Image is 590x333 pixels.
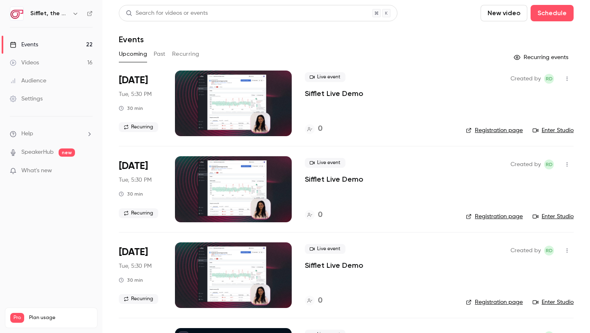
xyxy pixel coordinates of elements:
img: Sifflet, the AI-augmented data observability platform built for data teams with business users in... [10,7,23,20]
span: [DATE] [119,246,148,259]
div: Nov 11 Tue, 5:30 PM (Europe/Paris) [119,242,162,308]
a: 0 [305,210,322,221]
h1: Events [119,34,144,44]
div: Oct 28 Tue, 5:30 PM (Europe/Paris) [119,156,162,222]
iframe: Noticeable Trigger [83,167,93,175]
h4: 0 [318,123,322,135]
a: 0 [305,123,322,135]
span: [DATE] [119,160,148,173]
div: 30 min [119,105,143,112]
div: Oct 14 Tue, 5:30 PM (Europe/Paris) [119,71,162,136]
a: Enter Studio [533,298,574,306]
div: Settings [10,95,43,103]
a: Sifflet Live Demo [305,89,363,98]
div: Audience [10,77,46,85]
span: Pro [10,313,24,323]
h4: 0 [318,295,322,306]
span: Romain Doutriaux [544,160,554,169]
span: Help [21,130,33,138]
a: Sifflet Live Demo [305,174,363,184]
span: Tue, 5:30 PM [119,176,152,184]
a: SpeakerHub [21,148,54,157]
span: Live event [305,72,345,82]
div: 30 min [119,191,143,197]
span: RD [546,74,553,84]
a: 0 [305,295,322,306]
span: Recurring [119,122,158,132]
span: Tue, 5:30 PM [119,262,152,270]
span: Romain Doutriaux [544,74,554,84]
h4: 0 [318,210,322,221]
span: Created by [511,74,541,84]
a: Sifflet Live Demo [305,260,363,270]
span: Created by [511,160,541,169]
div: Events [10,41,38,49]
span: Recurring [119,208,158,218]
a: Registration page [466,212,523,221]
li: help-dropdown-opener [10,130,93,138]
a: Enter Studio [533,212,574,221]
span: [DATE] [119,74,148,87]
div: Search for videos or events [126,9,208,18]
span: What's new [21,166,52,175]
span: Plan usage [29,315,92,321]
span: Recurring [119,294,158,304]
button: Recurring events [510,51,574,64]
span: new [59,148,75,157]
div: 30 min [119,277,143,283]
span: RD [546,246,553,255]
a: Enter Studio [533,126,574,135]
h6: Sifflet, the AI-augmented data observability platform built for data teams with business users in... [30,9,69,18]
button: New video [481,5,527,21]
button: Recurring [172,48,200,61]
span: Created by [511,246,541,255]
span: RD [546,160,553,169]
button: Upcoming [119,48,147,61]
span: Tue, 5:30 PM [119,90,152,98]
span: Romain Doutriaux [544,246,554,255]
a: Registration page [466,126,523,135]
button: Schedule [531,5,574,21]
button: Past [154,48,166,61]
div: Videos [10,59,39,67]
span: Live event [305,244,345,254]
span: Live event [305,158,345,168]
a: Registration page [466,298,523,306]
